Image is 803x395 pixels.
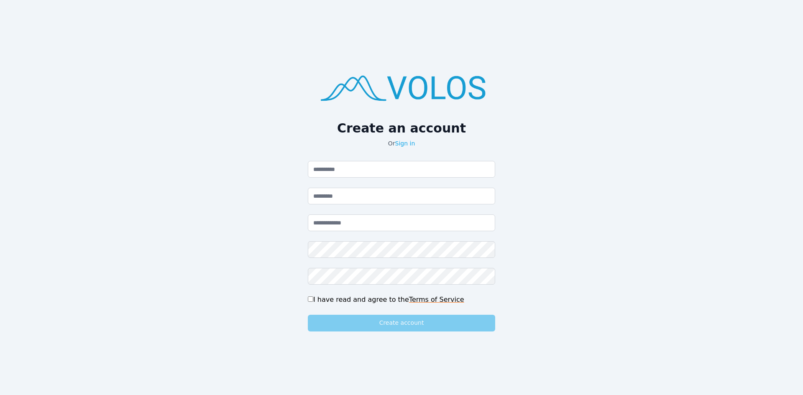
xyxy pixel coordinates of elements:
[308,315,495,331] button: Create account
[395,140,415,147] a: Sign in
[409,296,464,303] a: Terms of Service
[308,121,495,136] h2: Create an account
[308,139,495,148] p: Or
[308,64,495,111] img: logo.png
[308,295,495,305] div: I have read and agree to the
